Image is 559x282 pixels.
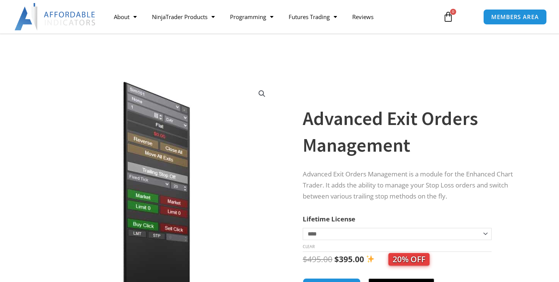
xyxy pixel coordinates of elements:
[303,254,332,264] bdi: 495.00
[491,14,539,20] span: MEMBERS AREA
[334,254,364,264] bdi: 395.00
[14,3,96,30] img: LogoAI | Affordable Indicators – NinjaTrader
[303,105,525,159] h1: Advanced Exit Orders Management
[366,255,374,263] img: ✨
[106,8,144,26] a: About
[144,8,222,26] a: NinjaTrader Products
[106,8,436,26] nav: Menu
[303,254,307,264] span: $
[431,6,465,28] a: 0
[388,253,430,266] span: 20% OFF
[345,8,381,26] a: Reviews
[222,8,281,26] a: Programming
[303,169,525,202] p: Advanced Exit Orders Management is a module for the Enhanced Chart Trader. It adds the ability to...
[281,8,345,26] a: Futures Trading
[255,87,269,101] a: View full-screen image gallery
[533,256,551,274] iframe: Intercom live chat
[303,215,355,223] label: Lifetime License
[483,9,547,25] a: MEMBERS AREA
[303,244,315,249] a: Clear options
[450,9,456,15] span: 0
[334,254,339,264] span: $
